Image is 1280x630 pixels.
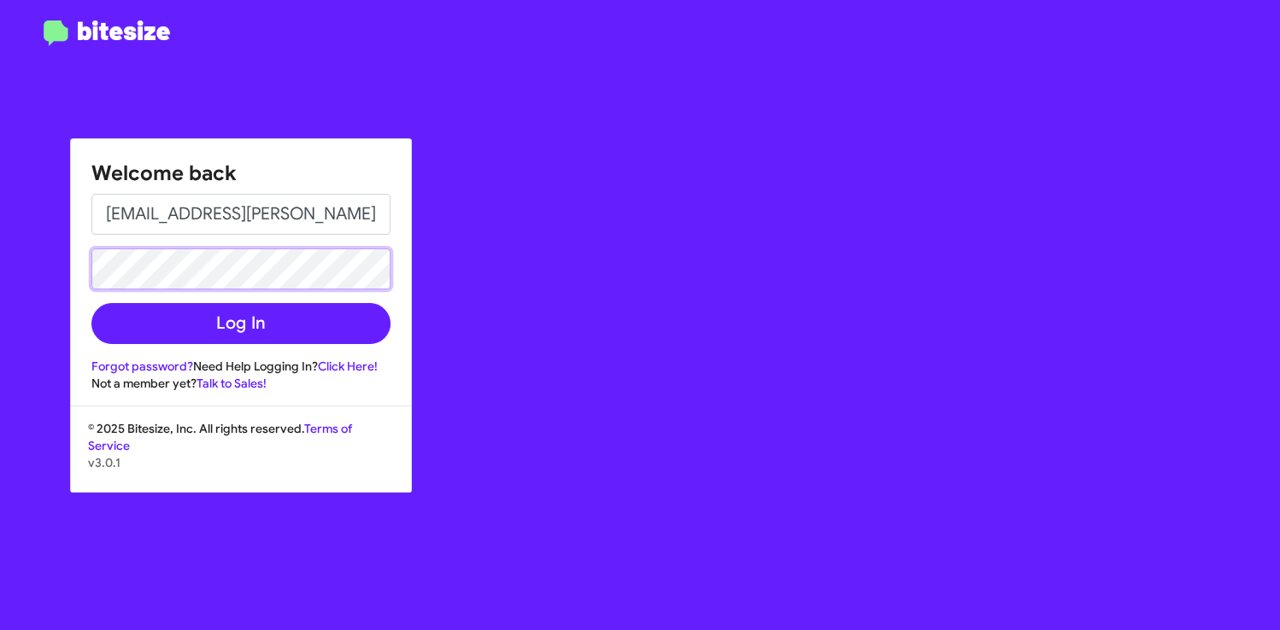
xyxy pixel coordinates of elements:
h1: Welcome back [91,160,390,187]
a: Talk to Sales! [197,376,267,391]
div: © 2025 Bitesize, Inc. All rights reserved. [71,420,411,492]
div: Need Help Logging In? [91,358,390,375]
input: Email address [91,194,390,235]
p: v3.0.1 [88,454,394,471]
a: Terms of Service [88,421,352,453]
div: Not a member yet? [91,375,390,392]
a: Forgot password? [91,359,193,374]
button: Log In [91,303,390,344]
a: Click Here! [318,359,378,374]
